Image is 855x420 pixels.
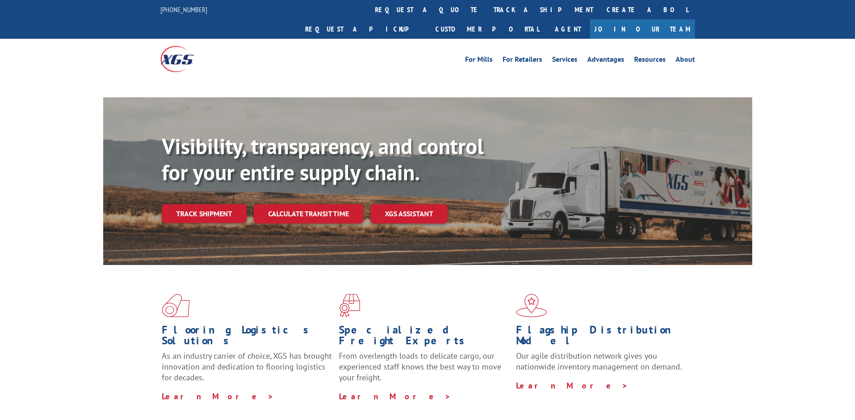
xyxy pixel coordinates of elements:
[162,391,274,402] a: Learn More >
[162,132,484,186] b: Visibility, transparency, and control for your entire supply chain.
[546,19,590,39] a: Agent
[587,56,624,66] a: Advantages
[516,351,682,372] span: Our agile distribution network gives you nationwide inventory management on demand.
[162,294,190,317] img: xgs-icon-total-supply-chain-intelligence-red
[552,56,577,66] a: Services
[162,324,332,351] h1: Flooring Logistics Solutions
[590,19,695,39] a: Join Our Team
[162,351,332,383] span: As an industry carrier of choice, XGS has brought innovation and dedication to flooring logistics...
[254,204,363,224] a: Calculate transit time
[503,56,542,66] a: For Retailers
[339,294,360,317] img: xgs-icon-focused-on-flooring-red
[160,5,207,14] a: [PHONE_NUMBER]
[516,324,686,351] h1: Flagship Distribution Model
[370,204,448,224] a: XGS ASSISTANT
[465,56,493,66] a: For Mills
[162,204,247,223] a: Track shipment
[676,56,695,66] a: About
[339,324,509,351] h1: Specialized Freight Experts
[339,391,451,402] a: Learn More >
[516,294,547,317] img: xgs-icon-flagship-distribution-model-red
[634,56,666,66] a: Resources
[298,19,429,39] a: Request a pickup
[429,19,546,39] a: Customer Portal
[339,351,509,391] p: From overlength loads to delicate cargo, our experienced staff knows the best way to move your fr...
[516,380,628,391] a: Learn More >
